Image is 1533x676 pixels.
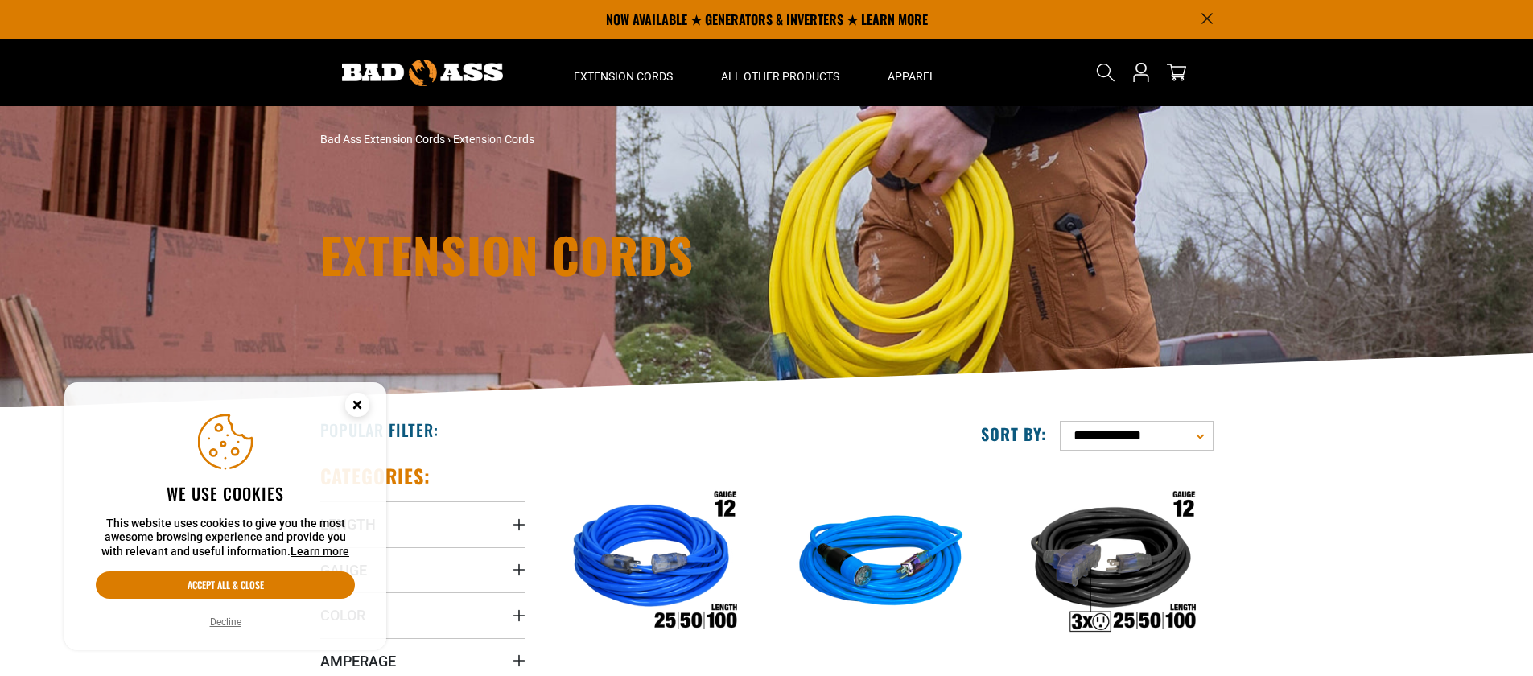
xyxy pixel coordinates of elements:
[888,69,936,84] span: Apparel
[1009,472,1212,657] img: Outdoor Dual Lighted 3-Outlet Extension Cord w/ Safety CGM
[447,133,451,146] span: ›
[981,423,1047,444] label: Sort by:
[697,39,863,106] summary: All Other Products
[574,69,673,84] span: Extension Cords
[64,382,386,651] aside: Cookie Consent
[550,472,753,657] img: Outdoor Dual Lighted Extension Cord w/ Safety CGM
[320,547,525,592] summary: Gauge
[863,39,960,106] summary: Apparel
[320,592,525,637] summary: Color
[320,230,908,278] h1: Extension Cords
[550,39,697,106] summary: Extension Cords
[320,131,908,148] nav: breadcrumbs
[721,69,839,84] span: All Other Products
[96,483,355,504] h2: We use cookies
[205,614,246,630] button: Decline
[342,60,503,86] img: Bad Ass Extension Cords
[96,517,355,559] p: This website uses cookies to give you the most awesome browsing experience and provide you with r...
[780,472,983,657] img: blue
[1093,60,1119,85] summary: Search
[320,501,525,546] summary: Length
[320,652,396,670] span: Amperage
[320,133,445,146] a: Bad Ass Extension Cords
[96,571,355,599] button: Accept all & close
[291,545,349,558] a: Learn more
[453,133,534,146] span: Extension Cords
